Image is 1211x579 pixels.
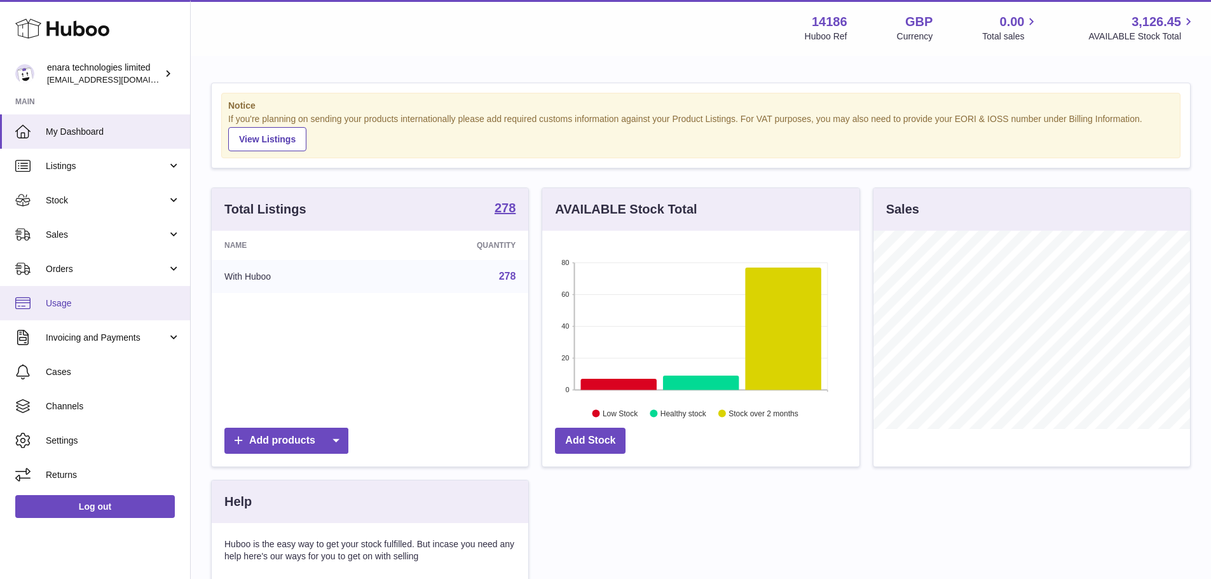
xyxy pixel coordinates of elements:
span: Invoicing and Payments [46,332,167,344]
th: Name [212,231,379,260]
a: 3,126.45 AVAILABLE Stock Total [1088,13,1196,43]
text: 40 [562,322,570,330]
h3: Total Listings [224,201,306,218]
text: 80 [562,259,570,266]
a: 278 [495,201,516,217]
span: [EMAIL_ADDRESS][DOMAIN_NAME] [47,74,187,85]
text: Low Stock [603,409,638,418]
a: View Listings [228,127,306,151]
a: Log out [15,495,175,518]
th: Quantity [379,231,528,260]
span: Sales [46,229,167,241]
h3: Help [224,493,252,510]
h3: AVAILABLE Stock Total [555,201,697,218]
strong: GBP [905,13,933,31]
span: 0.00 [1000,13,1025,31]
span: Settings [46,435,181,447]
h3: Sales [886,201,919,218]
text: Stock over 2 months [729,409,798,418]
span: Channels [46,400,181,412]
strong: Notice [228,100,1173,112]
p: Huboo is the easy way to get your stock fulfilled. But incase you need any help here's our ways f... [224,538,516,562]
td: With Huboo [212,260,379,293]
span: Total sales [982,31,1039,43]
span: Orders [46,263,167,275]
span: AVAILABLE Stock Total [1088,31,1196,43]
strong: 278 [495,201,516,214]
span: Returns [46,469,181,481]
strong: 14186 [812,13,847,31]
span: My Dashboard [46,126,181,138]
a: 0.00 Total sales [982,13,1039,43]
div: enara technologies limited [47,62,161,86]
text: 0 [566,386,570,393]
a: Add Stock [555,428,626,454]
span: Cases [46,366,181,378]
span: Usage [46,297,181,310]
text: Healthy stock [660,409,707,418]
a: 278 [499,271,516,282]
text: 60 [562,290,570,298]
img: internalAdmin-14186@internal.huboo.com [15,64,34,83]
div: Huboo Ref [805,31,847,43]
span: Listings [46,160,167,172]
div: Currency [897,31,933,43]
text: 20 [562,354,570,362]
span: 3,126.45 [1132,13,1181,31]
span: Stock [46,194,167,207]
a: Add products [224,428,348,454]
div: If you're planning on sending your products internationally please add required customs informati... [228,113,1173,151]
